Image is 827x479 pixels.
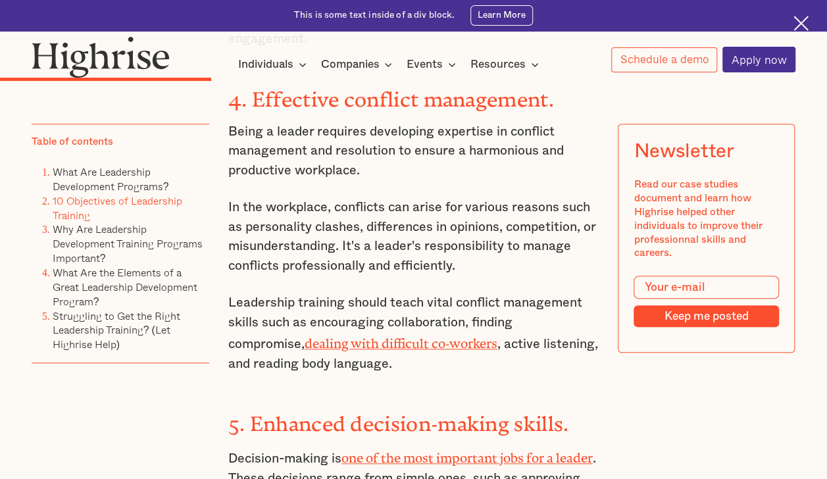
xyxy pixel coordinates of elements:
[320,57,396,72] div: Companies
[634,276,779,327] form: Modal Form
[228,293,599,374] p: Leadership training should teach vital conflict management skills such as encouraging collaborati...
[611,47,718,72] a: Schedule a demo
[228,122,599,180] p: Being a leader requires developing expertise in conflict management and resolution to ensure a ha...
[320,57,379,72] div: Companies
[470,57,526,72] div: Resources
[634,178,779,260] div: Read our case studies document and learn how Highrise helped other individuals to improve their p...
[32,135,113,149] div: Table of contents
[32,36,170,78] img: Highrise logo
[238,57,311,72] div: Individuals
[470,5,533,25] a: Learn More
[407,57,460,72] div: Events
[294,9,455,22] div: This is some text inside of a div block.
[228,198,599,276] p: In the workplace, conflicts can arise for various reasons such as personality clashes, difference...
[238,57,293,72] div: Individuals
[341,451,593,459] a: one of the most important jobs for a leader
[53,265,197,309] a: What Are the Elements of a Great Leadership Development Program?
[228,412,569,425] strong: 5. Enhanced decision-making skills.
[228,88,554,101] strong: 4. Effective conflict management.
[470,57,543,72] div: Resources
[53,222,203,266] a: Why Are Leadership Development Training Programs Important?
[634,276,779,299] input: Your e-mail
[793,16,809,31] img: Cross icon
[53,308,180,353] a: Struggling to Get the Right Leadership Training? (Let Highrise Help)
[634,140,734,163] div: Newsletter
[53,164,169,194] a: What Are Leadership Development Programs?
[407,57,443,72] div: Events
[305,336,497,345] a: dealing with difficult co-workers
[634,305,779,327] input: Keep me posted
[722,47,795,72] a: Apply now
[53,193,182,223] a: 10 Objectives of Leadership Training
